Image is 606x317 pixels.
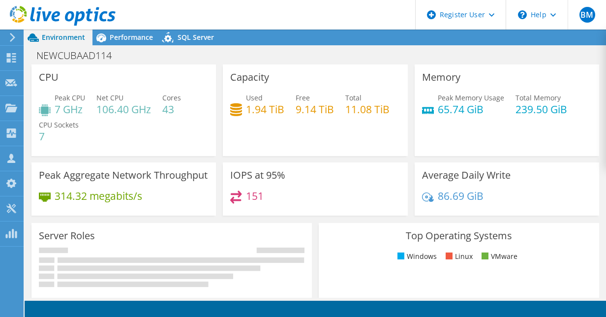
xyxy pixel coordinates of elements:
h4: 43 [162,104,181,115]
span: CPU Sockets [39,120,79,129]
h3: Memory [422,72,460,83]
h4: 65.74 GiB [438,104,504,115]
span: Environment [42,32,85,42]
h1: NEWCUBAAD114 [32,50,127,61]
span: Peak CPU [55,93,85,102]
h3: Server Roles [39,230,95,241]
h4: 7 GHz [55,104,85,115]
span: BM [579,7,595,23]
span: Total [345,93,362,102]
h3: Average Daily Write [422,170,511,181]
h4: 314.32 megabits/s [55,190,142,201]
h4: 151 [246,190,264,201]
span: Net CPU [96,93,123,102]
h4: 239.50 GiB [515,104,567,115]
span: Free [296,93,310,102]
span: Used [246,93,263,102]
h4: 7 [39,131,79,142]
svg: \n [518,10,527,19]
li: Windows [395,251,437,262]
h4: 11.08 TiB [345,104,390,115]
span: Total Memory [515,93,561,102]
h4: 1.94 TiB [246,104,284,115]
h4: 9.14 TiB [296,104,334,115]
span: Peak Memory Usage [438,93,504,102]
h4: 86.69 GiB [438,190,484,201]
h3: Capacity [230,72,269,83]
h3: Top Operating Systems [326,230,592,241]
h3: CPU [39,72,59,83]
h4: 106.40 GHz [96,104,151,115]
span: Performance [110,32,153,42]
li: Linux [443,251,473,262]
span: SQL Server [178,32,214,42]
h3: Peak Aggregate Network Throughput [39,170,208,181]
li: VMware [479,251,517,262]
h3: IOPS at 95% [230,170,285,181]
span: Cores [162,93,181,102]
